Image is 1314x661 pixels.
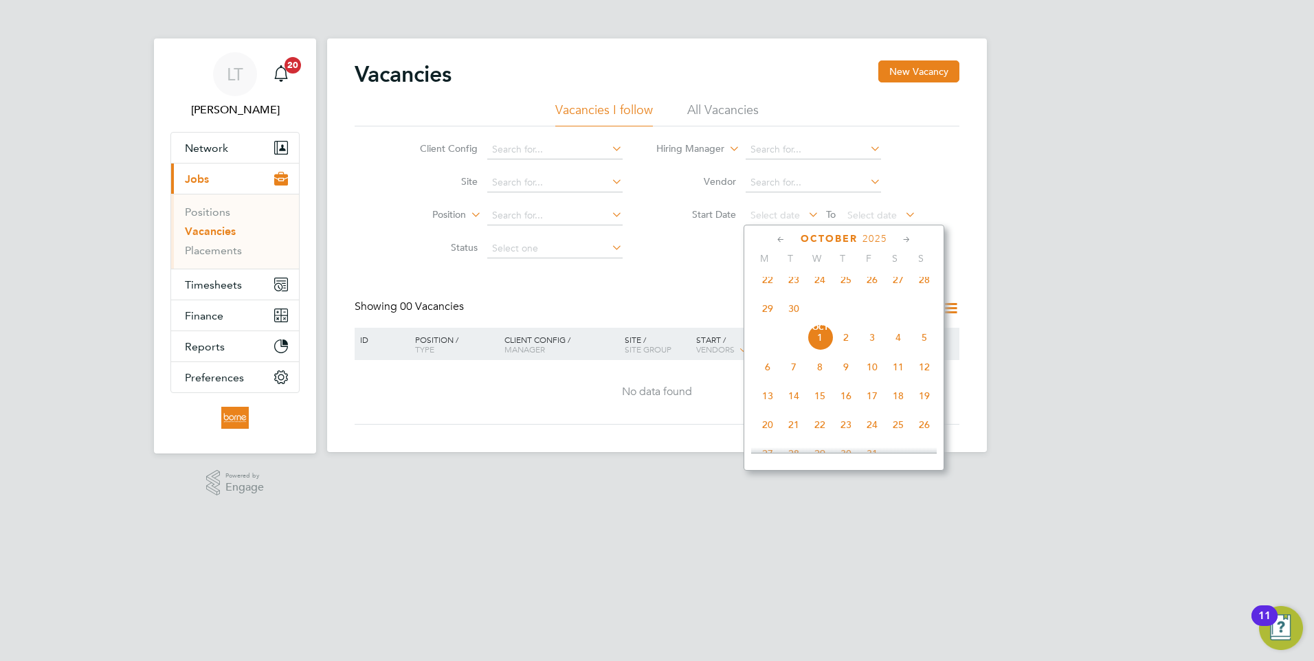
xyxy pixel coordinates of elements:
[285,57,301,74] span: 20
[807,412,833,438] span: 22
[154,38,316,453] nav: Main navigation
[357,328,405,351] div: ID
[206,470,265,496] a: Powered byEngage
[859,267,885,293] span: 26
[400,300,464,313] span: 00 Vacancies
[856,252,882,265] span: F
[185,142,228,155] span: Network
[225,470,264,482] span: Powered by
[185,244,242,257] a: Placements
[781,412,807,438] span: 21
[185,340,225,353] span: Reports
[487,173,623,192] input: Search for...
[833,383,859,409] span: 16
[781,440,807,467] span: 28
[829,252,856,265] span: T
[911,354,937,380] span: 12
[225,482,264,493] span: Engage
[185,278,242,291] span: Timesheets
[822,205,840,223] span: To
[885,324,911,350] span: 4
[170,52,300,118] a: LT[PERSON_NAME]
[807,324,833,350] span: 1
[357,385,957,399] div: No data found
[755,267,781,293] span: 22
[487,140,623,159] input: Search for...
[171,194,299,269] div: Jobs
[847,209,897,221] span: Select date
[355,300,467,314] div: Showing
[885,412,911,438] span: 25
[501,328,621,361] div: Client Config /
[555,102,653,126] li: Vacancies I follow
[777,252,803,265] span: T
[781,354,807,380] span: 7
[750,209,800,221] span: Select date
[755,440,781,467] span: 27
[185,172,209,186] span: Jobs
[185,225,236,238] a: Vacancies
[807,354,833,380] span: 8
[405,328,501,361] div: Position /
[387,208,466,222] label: Position
[267,52,295,96] a: 20
[911,383,937,409] span: 19
[657,175,736,188] label: Vendor
[170,407,300,429] a: Go to home page
[755,383,781,409] span: 13
[885,267,911,293] span: 27
[399,241,478,254] label: Status
[859,383,885,409] span: 17
[807,324,833,331] span: Oct
[399,175,478,188] label: Site
[908,252,934,265] span: S
[687,102,759,126] li: All Vacancies
[885,354,911,380] span: 11
[1259,606,1303,650] button: Open Resource Center, 11 new notifications
[504,344,545,355] span: Manager
[415,344,434,355] span: Type
[171,164,299,194] button: Jobs
[781,383,807,409] span: 14
[171,269,299,300] button: Timesheets
[862,233,887,245] span: 2025
[807,383,833,409] span: 15
[833,440,859,467] span: 30
[833,412,859,438] span: 23
[625,344,671,355] span: Site Group
[645,142,724,156] label: Hiring Manager
[1258,616,1271,634] div: 11
[185,309,223,322] span: Finance
[833,267,859,293] span: 25
[487,239,623,258] input: Select one
[621,328,693,361] div: Site /
[171,300,299,330] button: Finance
[781,267,807,293] span: 23
[882,252,908,265] span: S
[696,344,735,355] span: Vendors
[911,412,937,438] span: 26
[746,140,881,159] input: Search for...
[801,233,858,245] span: October
[185,371,244,384] span: Preferences
[693,328,789,362] div: Start /
[399,142,478,155] label: Client Config
[803,252,829,265] span: W
[781,295,807,322] span: 30
[171,133,299,163] button: Network
[227,65,243,83] span: LT
[755,295,781,322] span: 29
[859,354,885,380] span: 10
[911,324,937,350] span: 5
[807,440,833,467] span: 29
[833,354,859,380] span: 9
[355,60,452,88] h2: Vacancies
[911,267,937,293] span: 28
[755,412,781,438] span: 20
[755,354,781,380] span: 6
[221,407,248,429] img: borneltd-logo-retina.png
[746,173,881,192] input: Search for...
[833,324,859,350] span: 2
[185,205,230,219] a: Positions
[859,324,885,350] span: 3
